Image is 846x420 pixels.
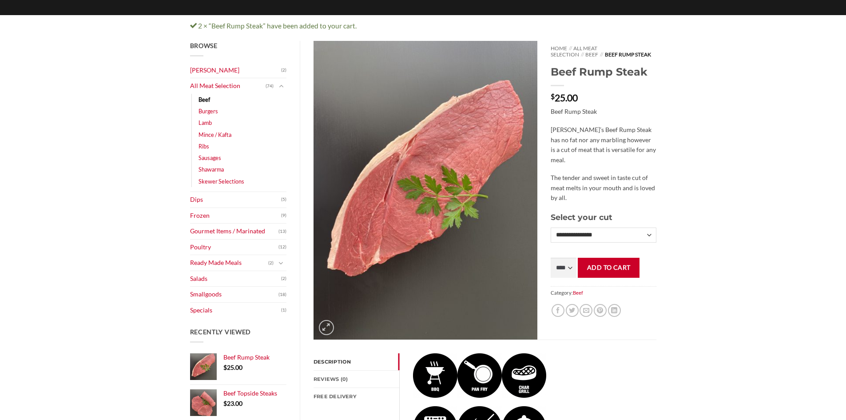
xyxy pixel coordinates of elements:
[573,290,583,296] a: Beef
[551,125,656,165] p: [PERSON_NAME]’s Beef Rump Steak has no fat nor any marbling however is a cut of meat that is vers...
[268,256,274,270] span: (2)
[551,173,656,203] p: The tender and sweet in taste cut of meat melts in your mouth and is loved by all.
[190,240,279,255] a: Poultry
[276,258,286,268] button: Toggle
[278,225,286,238] span: (13)
[183,20,663,32] div: 2 × “Beef Rump Steak” have been added to your cart.
[585,51,598,58] a: Beef
[551,92,578,103] bdi: 25.00
[223,389,277,397] span: Beef Topside Steaks
[314,388,399,405] a: FREE Delivery
[190,255,269,271] a: Ready Made Meals
[199,129,231,140] a: Mince / Kafta
[199,164,224,175] a: Shawarma
[314,371,399,388] a: Reviews (0)
[190,271,282,287] a: Salads
[551,65,656,79] h1: Beef Rump Steak
[223,353,287,361] a: Beef Rump Steak
[266,80,274,93] span: (74)
[223,353,270,361] span: Beef Rump Steak
[281,304,286,317] span: (1)
[199,176,244,187] a: Skewer Selections
[314,353,399,370] a: Description
[281,64,286,77] span: (2)
[605,51,651,58] span: Beef Rump Steak
[276,81,286,91] button: Toggle
[281,209,286,222] span: (9)
[594,304,607,317] a: Pin on Pinterest
[314,41,537,340] img: Beef Rump Steak
[578,258,639,278] button: Add to cart
[278,288,286,301] span: (18)
[413,353,457,398] img: Beef Rump Steak
[190,224,279,239] a: Gourmet Items / Marinated
[608,304,621,317] a: Share on LinkedIn
[199,140,209,152] a: Ribs
[600,51,603,58] span: //
[566,304,579,317] a: Share on Twitter
[551,45,567,52] a: Home
[281,193,286,206] span: (5)
[223,364,227,371] span: $
[190,303,282,318] a: Specials
[190,63,282,78] a: [PERSON_NAME]
[223,400,227,407] span: $
[457,353,502,398] img: Beef Rump Steak
[190,78,266,94] a: All Meat Selection
[319,320,334,335] a: Zoom
[223,364,242,371] bdi: 25.00
[199,105,218,117] a: Burgers
[199,94,210,105] a: Beef
[502,353,546,398] img: Beef Rump Steak
[581,51,584,58] span: //
[190,208,282,224] a: Frozen
[199,117,212,128] a: Lamb
[552,304,564,317] a: Share on Facebook
[223,389,287,397] a: Beef Topside Steaks
[551,286,656,299] span: Category:
[278,240,286,254] span: (12)
[190,328,251,336] span: Recently Viewed
[551,45,597,58] a: All Meat Selection
[580,304,592,317] a: Email to a Friend
[190,192,282,208] a: Dips
[190,42,218,49] span: Browse
[551,93,555,100] span: $
[551,107,656,117] p: Beef Rump Steak
[199,152,221,164] a: Sausages
[569,45,572,52] span: //
[190,287,279,302] a: Smallgoods
[551,211,656,224] h3: Select your cut
[281,272,286,285] span: (2)
[223,400,242,407] bdi: 23.00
